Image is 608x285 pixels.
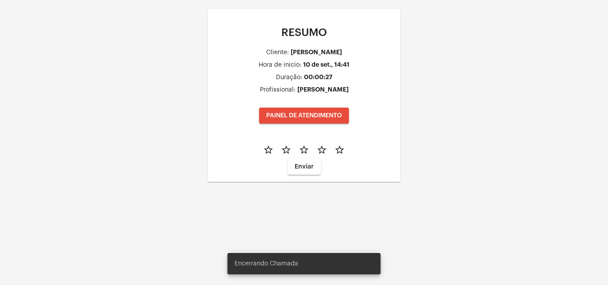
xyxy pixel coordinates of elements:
[276,74,302,81] div: Duração:
[303,61,349,68] div: 10 de set., 14:41
[235,259,298,268] span: Encerrando Chamada
[295,164,314,170] span: Enviar
[263,145,274,155] mat-icon: star_border
[266,112,342,119] span: PAINEL DE ATENDIMENTO
[259,62,301,68] div: Hora de inicio:
[260,87,296,93] div: Profissional:
[266,49,289,56] div: Cliente:
[299,145,309,155] mat-icon: star_border
[288,159,321,175] button: Enviar
[297,86,349,93] div: [PERSON_NAME]
[259,108,349,124] button: PAINEL DE ATENDIMENTO
[215,27,393,38] p: RESUMO
[334,145,345,155] mat-icon: star_border
[316,145,327,155] mat-icon: star_border
[281,145,292,155] mat-icon: star_border
[304,74,332,80] div: 00:00:27
[291,49,342,56] div: [PERSON_NAME]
